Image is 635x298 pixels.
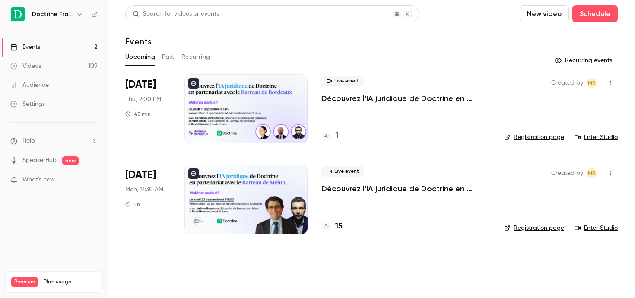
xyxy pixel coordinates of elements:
button: Upcoming [125,50,155,64]
span: Thu, 2:00 PM [125,95,161,104]
button: Past [162,50,175,64]
span: new [62,156,79,165]
iframe: Noticeable Trigger [87,176,98,184]
button: Recurring events [551,54,618,67]
span: Marguerite Rubin de Cervens [587,78,597,88]
a: Registration page [504,133,564,142]
a: Découvrez l'IA juridique de Doctrine en partenariat avec le Barreau de Melun [321,184,490,194]
h4: 1 [335,130,338,142]
div: Sep 22 Mon, 11:30 AM (Europe/Paris) [125,165,171,234]
a: Registration page [504,224,564,232]
h4: 15 [335,221,343,232]
div: Audience [10,81,49,89]
a: 1 [321,130,338,142]
li: help-dropdown-opener [10,136,98,146]
span: [DATE] [125,168,156,182]
div: Settings [10,100,45,108]
div: Search for videos or events [133,10,219,19]
span: Created by [551,78,583,88]
h6: Doctrine France [32,10,73,19]
img: Doctrine France [11,7,25,21]
div: Events [10,43,40,51]
div: Videos [10,62,41,70]
button: Recurring [181,50,210,64]
span: Plan usage [44,279,97,285]
span: Created by [551,168,583,178]
span: Marguerite Rubin de Cervens [587,168,597,178]
span: Live event [321,166,364,177]
span: MR [588,78,596,88]
button: Schedule [572,5,618,22]
span: Premium [11,277,38,287]
div: Sep 11 Thu, 2:00 PM (Europe/Paris) [125,74,171,143]
span: Help [22,136,35,146]
span: MR [588,168,596,178]
span: Live event [321,76,364,86]
div: 45 min [125,111,151,117]
a: Enter Studio [575,133,618,142]
span: What's new [22,175,55,184]
a: SpeakerHub [22,156,57,165]
span: Mon, 11:30 AM [125,185,163,194]
a: 15 [321,221,343,232]
h1: Events [125,36,152,47]
a: Découvrez l'IA juridique de Doctrine en partenariat avec le Barreau de Bordeaux [321,93,490,104]
a: Enter Studio [575,224,618,232]
button: New video [520,5,569,22]
div: 1 h [125,201,140,208]
span: [DATE] [125,78,156,92]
